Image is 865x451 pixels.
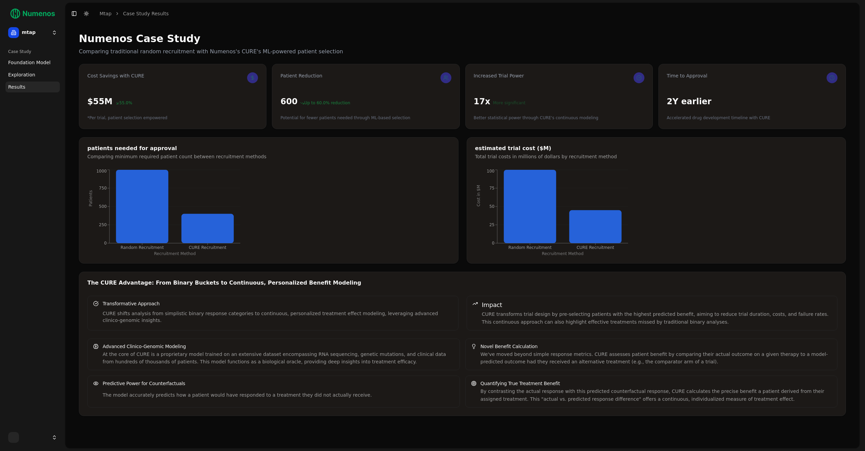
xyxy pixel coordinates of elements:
[87,153,450,160] div: Comparing minimum required patient count between recruitment methods
[481,387,832,403] p: By contrasting the actual response with this predicted counterfactual response, CURE calculates t...
[115,100,132,106] p: 55.0 %
[576,245,614,250] tspan: CURE Recruitment
[99,222,107,227] tspan: 250
[5,24,60,41] button: mtap
[489,204,494,209] tspan: 50
[481,343,832,350] div: Novel Benefit Calculation
[667,72,837,83] div: Time to Approval
[5,82,60,92] a: Results
[8,71,35,78] span: Exploration
[8,84,25,90] span: Results
[542,251,584,256] tspan: Recruitment Method
[88,190,93,206] tspan: Patients
[489,186,494,191] tspan: 75
[475,153,838,160] div: Total trial costs in millions of dollars by recruitment method
[475,146,838,151] div: estimated trial cost ($M)
[5,46,60,57] div: Case Study
[99,204,107,209] tspan: 500
[280,96,297,107] p: 600
[508,245,552,250] tspan: Random Recruitment
[87,280,837,286] div: The CURE Advantage: From Binary Buckets to Continuous, Personalized Benefit Modeling
[474,96,490,107] p: 17 x
[104,241,107,246] tspan: 0
[5,69,60,80] a: Exploration
[487,169,495,174] tspan: 100
[87,146,450,151] div: patients needed for approval
[481,350,832,366] p: We've moved beyond simple response metrics. CURE assesses patient benefit by comparing their actu...
[481,380,832,387] div: Quantifying True Treatment Benefit
[103,343,454,350] div: Advanced Clinico-Genomic Modeling
[5,57,60,68] a: Foundation Model
[300,100,350,106] p: Up to 60.0 % reduction
[103,310,453,324] div: CURE shifts analysis from simplistic binary response categories to continuous, personalized treat...
[103,380,454,387] div: Predictive Power for Counterfactuals
[87,115,167,121] p: *Per trial, patient selection empowered
[87,72,258,83] div: Cost Savings with CURE
[280,115,410,121] p: Potential for fewer patients needed through ML-based selection
[189,245,226,250] tspan: CURE Recruitment
[22,30,49,36] span: mtap
[96,169,107,174] tspan: 1000
[123,10,169,17] a: Case Study Results
[100,10,169,17] nav: breadcrumb
[79,33,846,45] h1: Numenos Case Study
[99,186,107,191] tspan: 750
[482,310,832,326] p: CURE transforms trial design by pre-selecting patients with the highest predicted benefit, aiming...
[103,300,453,307] div: Transformative Approach
[154,251,196,256] tspan: Recruitment Method
[493,100,525,106] p: More significant
[474,115,599,121] p: Better statistical power through CURE's continuous modeling
[87,96,113,107] p: $ 55 M
[5,5,60,22] img: Numenos
[79,48,846,56] p: Comparing traditional random recruitment with Numenos's CURE's ML-powered patient selection
[489,222,494,227] tspan: 25
[476,185,481,206] tspan: Cost in $M
[667,115,771,121] p: Accelerated drug development timeline with CURE
[103,391,372,399] p: The model accurately predicts how a patient would have responded to a treatment they did not actu...
[100,10,111,17] a: mtap
[492,241,495,246] tspan: 0
[482,300,832,310] div: Impact
[280,72,451,83] div: Patient Reduction
[8,59,51,66] span: Foundation Model
[667,96,711,107] p: 2Y earlier
[103,350,454,366] p: At the core of CURE is a proprietary model trained on an extensive dataset encompassing RNA seque...
[474,72,644,83] div: Increased Trial Power
[121,245,164,250] tspan: Random Recruitment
